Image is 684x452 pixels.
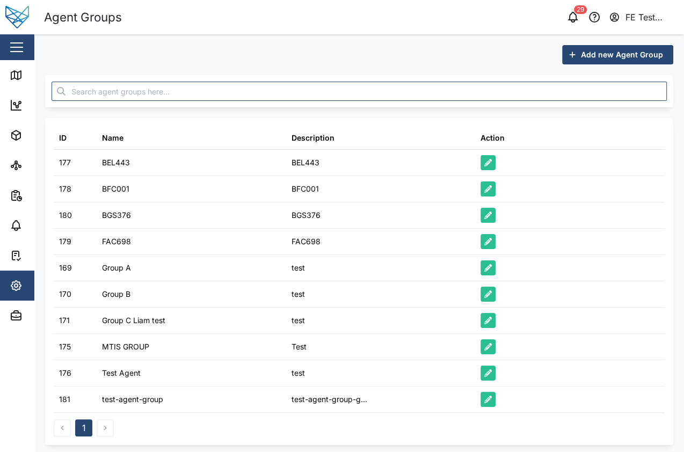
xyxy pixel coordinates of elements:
div: test [292,315,305,326]
div: BGS376 [102,209,131,221]
div: Tasks [28,250,57,261]
div: BGS376 [292,209,321,221]
div: Name [102,132,123,144]
div: BEL443 [102,157,130,169]
div: 177 [59,157,71,169]
button: Add new Agent Group [562,45,673,64]
div: BFC001 [292,183,319,195]
div: 175 [59,341,71,353]
div: Agent Groups [44,8,122,27]
div: 29 [574,5,587,14]
div: Description [292,132,334,144]
div: 180 [59,209,72,221]
div: Dashboard [28,99,76,111]
div: test-agent-group-g... [292,393,367,405]
div: Settings [28,280,66,291]
input: Search agent groups here... [52,82,667,101]
div: BFC001 [102,183,129,195]
div: Group B [102,288,130,300]
div: Group A [102,262,131,274]
div: FAC698 [292,236,321,247]
div: Admin [28,310,60,322]
div: Group C Liam test [102,315,165,326]
div: MTIS GROUP [102,341,149,353]
div: Map [28,69,52,81]
div: Assets [28,129,61,141]
div: test [292,367,305,379]
div: FE Test Admin [625,11,675,24]
button: FE Test Admin [608,10,675,25]
div: Reports [28,189,64,201]
div: FAC698 [102,236,131,247]
img: Main Logo [5,5,29,29]
div: BEL443 [292,157,319,169]
div: 170 [59,288,71,300]
div: 178 [59,183,71,195]
div: Test Agent [102,367,141,379]
button: 1 [75,419,92,436]
div: 176 [59,367,71,379]
div: 179 [59,236,71,247]
div: Alarms [28,220,61,231]
div: 171 [59,315,70,326]
div: test [292,288,305,300]
div: Action [481,132,505,144]
div: 169 [59,262,72,274]
div: test [292,262,305,274]
div: Test [292,341,307,353]
div: test-agent-group [102,393,163,405]
div: ID [59,132,67,144]
div: 181 [59,393,70,405]
div: Sites [28,159,54,171]
span: Add new Agent Group [581,46,663,64]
